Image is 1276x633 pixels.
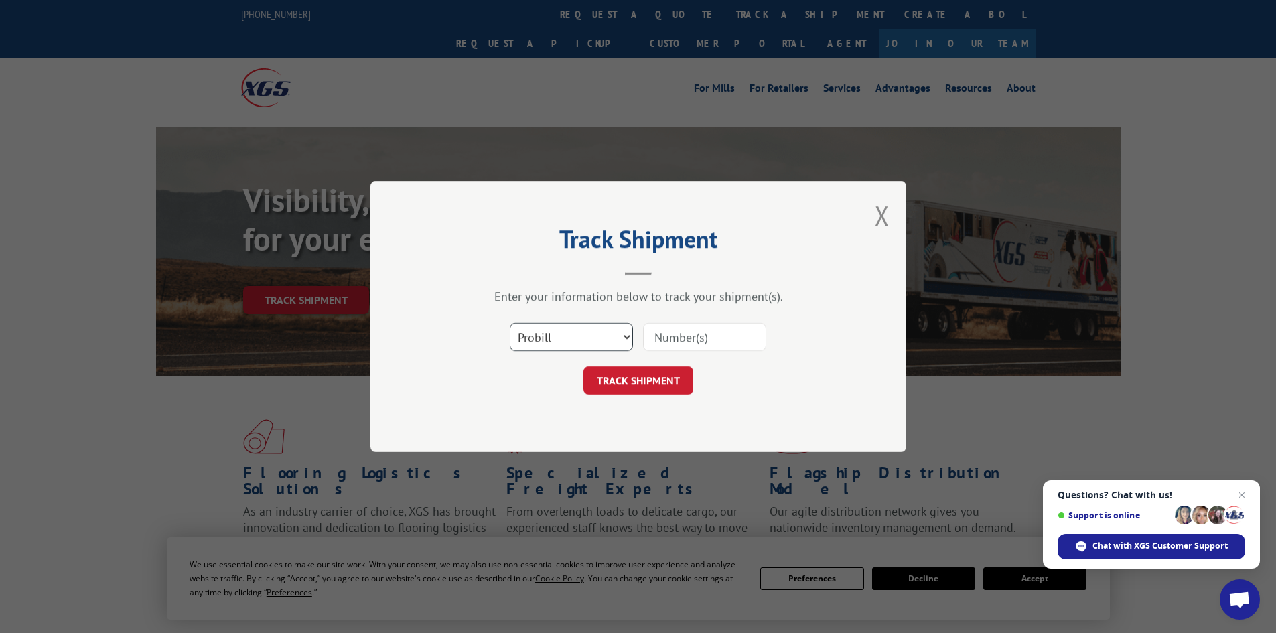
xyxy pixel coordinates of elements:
[583,366,693,395] button: TRACK SHIPMENT
[437,289,839,304] div: Enter your information below to track your shipment(s).
[1058,490,1245,500] span: Questions? Chat with us!
[643,323,766,351] input: Number(s)
[1234,487,1250,503] span: Close chat
[1220,579,1260,620] div: Open chat
[1058,510,1170,520] span: Support is online
[875,198,890,233] button: Close modal
[1058,534,1245,559] div: Chat with XGS Customer Support
[437,230,839,255] h2: Track Shipment
[1092,540,1228,552] span: Chat with XGS Customer Support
